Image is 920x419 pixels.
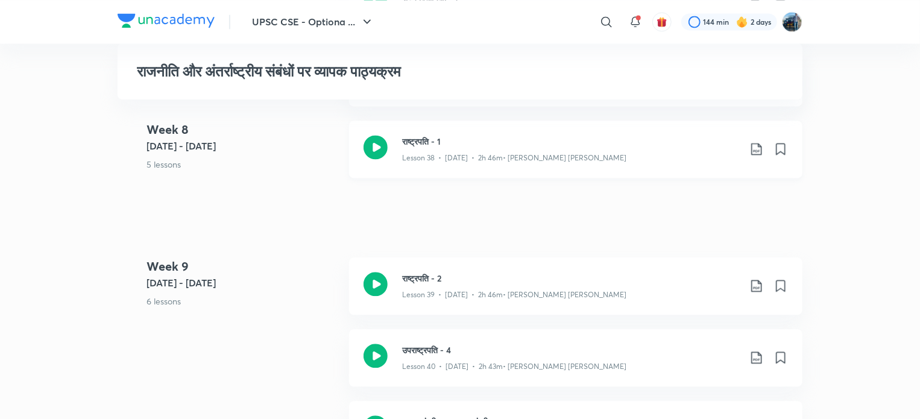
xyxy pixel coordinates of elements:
[402,272,740,285] h3: राष्ट्रपति - 2
[118,13,215,28] img: Company Logo
[349,121,802,192] a: राष्ट्रपति - 1Lesson 38 • [DATE] • 2h 46m• [PERSON_NAME] [PERSON_NAME]
[137,63,609,80] h3: राजनीति और अंतर्राष्ट्रीय संबंधों पर व्यापक पाठ्यक्रम
[349,329,802,401] a: उपराष्ट्रपति - 4Lesson 40 • [DATE] • 2h 43m• [PERSON_NAME] [PERSON_NAME]
[402,153,626,163] p: Lesson 38 • [DATE] • 2h 46m • [PERSON_NAME] [PERSON_NAME]
[147,158,339,171] p: 5 lessons
[402,289,626,300] p: Lesson 39 • [DATE] • 2h 46m • [PERSON_NAME] [PERSON_NAME]
[245,10,382,34] button: UPSC CSE - Optiona ...
[147,276,339,290] h5: [DATE] - [DATE]
[782,11,802,32] img: I A S babu
[349,257,802,329] a: राष्ट्रपति - 2Lesson 39 • [DATE] • 2h 46m• [PERSON_NAME] [PERSON_NAME]
[147,257,339,276] h4: Week 9
[652,12,672,31] button: avatar
[147,295,339,307] p: 6 lessons
[147,139,339,153] h5: [DATE] - [DATE]
[657,16,667,27] img: avatar
[402,344,740,356] h3: उपराष्ट्रपति - 4
[118,13,215,31] a: Company Logo
[402,361,626,372] p: Lesson 40 • [DATE] • 2h 43m • [PERSON_NAME] [PERSON_NAME]
[736,16,748,28] img: streak
[402,135,740,148] h3: राष्ट्रपति - 1
[147,121,339,139] h4: Week 8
